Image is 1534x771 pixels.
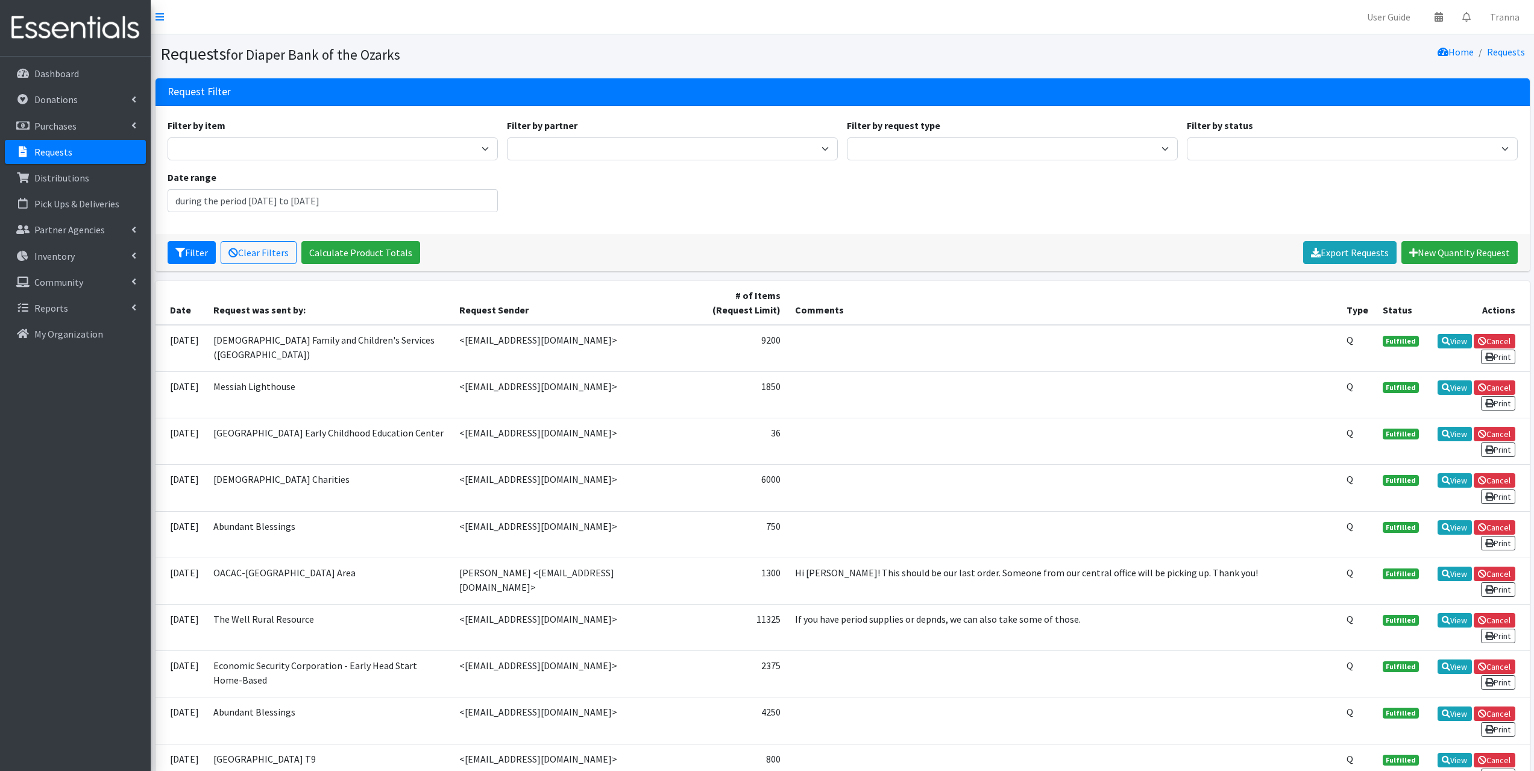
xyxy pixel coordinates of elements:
span: Fulfilled [1383,475,1419,486]
p: Purchases [34,120,77,132]
td: 1850 [688,371,788,418]
a: My Organization [5,322,146,346]
abbr: Quantity [1347,380,1353,392]
th: Request Sender [452,281,688,325]
td: Hi [PERSON_NAME]! This should be our last order. Someone from our central office will be picking ... [788,558,1339,604]
p: Distributions [34,172,89,184]
td: <[EMAIL_ADDRESS][DOMAIN_NAME]> [452,371,688,418]
th: Comments [788,281,1339,325]
td: 6000 [688,465,788,511]
span: Fulfilled [1383,429,1419,439]
td: Abundant Blessings [206,697,453,744]
span: Fulfilled [1383,336,1419,347]
label: Filter by partner [507,118,577,133]
abbr: Quantity [1347,613,1353,625]
abbr: Quantity [1347,334,1353,346]
td: Economic Security Corporation - Early Head Start Home-Based [206,651,453,697]
a: View [1438,334,1472,348]
a: View [1438,427,1472,441]
img: HumanEssentials [5,8,146,48]
a: Print [1481,675,1515,690]
a: Cancel [1474,380,1515,395]
td: OACAC-[GEOGRAPHIC_DATA] Area [206,558,453,604]
label: Filter by request type [847,118,940,133]
td: 36 [688,418,788,465]
td: [DEMOGRAPHIC_DATA] Charities [206,465,453,511]
td: [DATE] [156,558,206,604]
a: Cancel [1474,473,1515,488]
th: Date [156,281,206,325]
a: Print [1481,350,1515,364]
a: Print [1481,582,1515,597]
abbr: Quantity [1347,659,1353,672]
abbr: Quantity [1347,520,1353,532]
td: Abundant Blessings [206,511,453,558]
abbr: Quantity [1347,567,1353,579]
td: [DATE] [156,371,206,418]
td: <[EMAIL_ADDRESS][DOMAIN_NAME]> [452,651,688,697]
a: Donations [5,87,146,112]
abbr: Quantity [1347,473,1353,485]
td: [DATE] [156,651,206,697]
a: Pick Ups & Deliveries [5,192,146,216]
td: [DATE] [156,511,206,558]
p: Reports [34,302,68,314]
a: View [1438,520,1472,535]
a: Print [1481,396,1515,411]
a: Print [1481,442,1515,457]
a: View [1438,659,1472,674]
p: Pick Ups & Deliveries [34,198,119,210]
a: Print [1481,629,1515,643]
a: Cancel [1474,334,1515,348]
td: 2375 [688,651,788,697]
label: Filter by item [168,118,225,133]
th: Type [1339,281,1375,325]
a: Home [1438,46,1474,58]
td: The Well Rural Resource [206,604,453,650]
td: <[EMAIL_ADDRESS][DOMAIN_NAME]> [452,418,688,465]
span: Fulfilled [1383,708,1419,719]
a: Community [5,270,146,294]
p: Donations [34,93,78,105]
th: Status [1375,281,1426,325]
p: My Organization [34,328,103,340]
td: [PERSON_NAME] <[EMAIL_ADDRESS][DOMAIN_NAME]> [452,558,688,604]
a: Export Requests [1303,241,1397,264]
td: [GEOGRAPHIC_DATA] Early Childhood Education Center [206,418,453,465]
a: Cancel [1474,427,1515,441]
a: View [1438,706,1472,721]
a: Print [1481,489,1515,504]
a: Clear Filters [221,241,297,264]
abbr: Quantity [1347,706,1353,718]
td: [DATE] [156,604,206,650]
a: User Guide [1357,5,1420,29]
a: New Quantity Request [1401,241,1518,264]
a: Inventory [5,244,146,268]
button: Filter [168,241,216,264]
p: Inventory [34,250,75,262]
td: [DATE] [156,325,206,372]
a: Purchases [5,114,146,138]
a: Print [1481,536,1515,550]
p: Requests [34,146,72,158]
input: January 1, 2011 - December 31, 2011 [168,189,498,212]
td: [DATE] [156,465,206,511]
td: If you have period supplies or depnds, we can also take some of those. [788,604,1339,650]
td: 1300 [688,558,788,604]
a: Tranna [1480,5,1529,29]
a: Print [1481,722,1515,737]
h3: Request Filter [168,86,231,98]
abbr: Quantity [1347,427,1353,439]
td: <[EMAIL_ADDRESS][DOMAIN_NAME]> [452,697,688,744]
span: Fulfilled [1383,755,1419,766]
label: Date range [168,170,216,184]
td: 9200 [688,325,788,372]
a: Calculate Product Totals [301,241,420,264]
a: Requests [5,140,146,164]
th: Request was sent by: [206,281,453,325]
h1: Requests [160,43,838,65]
span: Fulfilled [1383,661,1419,672]
a: Cancel [1474,567,1515,581]
a: Cancel [1474,659,1515,674]
p: Partner Agencies [34,224,105,236]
